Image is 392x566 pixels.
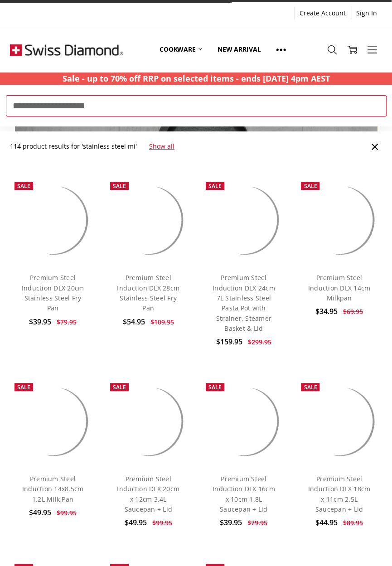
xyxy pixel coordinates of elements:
span: Sale [304,182,317,190]
img: Premium Steel Induction DLX 14cm Milkpan [296,177,382,262]
img: Premium Steel DLX - 7.6 Qt. (9.5") Stainless Steel Pasta Pot with Strainer, Steamer Basket, & Lid... [201,177,286,262]
span: $69.95 [343,307,363,316]
a: Premium Steel Induction DLX 14cm Milkpan [308,273,371,302]
span: $99.95 [57,508,77,517]
img: Premium Steel DLX - 8" (20cm) Stainless Steel Fry Pan | Swiss Diamond - Product [106,177,191,262]
span: $79.95 [57,318,77,326]
img: Premium Steel Induction 14x8.5cm 1.2L Milk Pan [10,378,95,464]
a: Premium Steel Induction DLX 28cm Stainless Steel Fry Pan [117,273,179,312]
a: Show all [149,142,174,150]
span: 114 product results for 'stainless steel mi' [10,142,137,150]
span: $49.95 [125,518,147,527]
a: Premium Steel Induction 14x8.5cm 1.2L Milk Pan [22,474,84,503]
span: Sale [113,383,126,391]
span: $79.95 [247,518,267,527]
a: New arrival [210,29,268,70]
a: Sign In [351,7,382,19]
span: Sale [208,383,222,391]
span: $159.95 [216,337,242,347]
span: Sale [304,383,317,391]
span: Sale [17,182,30,190]
span: Sale [113,182,126,190]
span: Sale [17,383,30,391]
a: Close [368,139,382,154]
a: Premium Steel Induction DLX 20cm x 12cm 3.4L Saucepan + Lid [117,474,179,513]
strong: Sale - up to 70% off RRP on selected items - ends [DATE] 4pm AEST [63,73,330,84]
span: $54.95 [123,317,145,327]
img: Premium Steel DLX - 8" (20cm) Stainless Steel Fry Pan | Swiss Diamond [10,177,95,262]
a: Create Account [295,7,351,19]
span: $44.95 [315,518,338,527]
img: Premium Steel DLX - 2.6 Qt. (7") Stainless Steel Saucepan + Lid | Swiss Diamond [296,378,382,464]
img: Premium Steel DLX - 3.4 Litre (8") Stainless Steel Saucepan + Lid | Swiss Diamond [106,378,191,464]
img: Free Shipping On Every Order [10,27,123,73]
span: $49.95 [29,508,51,518]
span: $99.95 [152,518,172,527]
span: Sale [208,182,222,190]
img: Premium Steel Induction DLX 16cm x 10cm 1.8L Saucepan + Lid [201,378,286,464]
span: $109.95 [150,318,174,326]
span: × [371,136,379,156]
a: Cookware [152,29,210,70]
span: $299.95 [248,338,271,346]
span: $39.95 [220,518,242,527]
a: Show All [268,29,294,70]
span: $89.95 [343,518,363,527]
a: Premium Steel Induction DLX 24cm 7L Stainless Steel Pasta Pot with Strainer, Steamer Basket & Lid [213,273,275,333]
span: $34.95 [315,306,338,316]
a: Premium Steel Induction DLX 20cm Stainless Steel Fry Pan [22,273,84,312]
a: Premium Steel Induction DLX 18cm x 11cm 2.5L Saucepan + Lid [308,474,371,513]
a: Premium Steel Induction DLX 16cm x 10cm 1.8L Saucepan + Lid [213,474,275,513]
span: $39.95 [29,317,51,327]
